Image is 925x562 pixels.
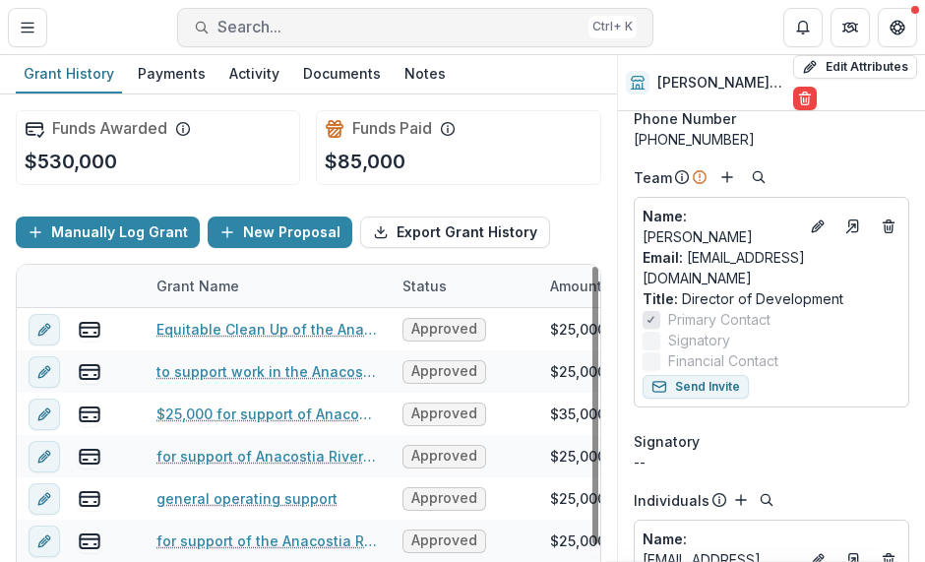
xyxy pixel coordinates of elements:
[747,165,771,189] button: Search
[29,399,60,430] button: edit
[643,206,798,247] p: [PERSON_NAME]
[837,211,869,242] a: Go to contact
[550,531,606,551] div: $25,000
[411,532,477,549] span: Approved
[588,16,637,37] div: Ctrl + K
[643,249,683,266] span: Email:
[78,360,101,384] button: view-payments
[755,488,778,512] button: Search
[643,206,798,247] a: Name: [PERSON_NAME]
[8,8,47,47] button: Toggle Menu
[668,309,771,330] span: Primary Contact
[325,147,405,176] p: $85,000
[295,59,389,88] div: Documents
[156,446,379,467] a: for support of Anacostia River work
[16,217,200,248] button: Manually Log Grant
[52,119,167,138] h2: Funds Awarded
[295,55,389,94] a: Documents
[538,265,686,307] div: Amount Awarded
[643,290,678,307] span: Title :
[715,165,739,189] button: Add
[793,55,917,79] button: Edit Attributes
[78,530,101,553] button: view-payments
[643,288,900,309] p: Director of Development
[29,441,60,472] button: edit
[634,167,672,188] p: Team
[643,247,900,288] a: Email: [EMAIL_ADDRESS][DOMAIN_NAME]
[221,55,287,94] a: Activity
[16,59,122,88] div: Grant History
[411,490,477,507] span: Approved
[729,488,753,512] button: Add
[550,446,606,467] div: $25,000
[411,363,477,380] span: Approved
[78,487,101,511] button: view-payments
[177,8,653,47] button: Search...
[411,321,477,338] span: Approved
[550,319,606,340] div: $25,000
[550,488,606,509] div: $25,000
[783,8,823,47] button: Notifications
[397,59,454,88] div: Notes
[634,431,700,452] span: Signatory
[29,314,60,345] button: edit
[156,361,379,382] a: to support work in the Anacostia River Corridor
[25,147,117,176] p: $530,000
[130,55,214,94] a: Payments
[878,8,917,47] button: Get Help
[391,265,538,307] div: Status
[538,276,678,296] div: Amount Awarded
[145,265,391,307] div: Grant Name
[29,483,60,515] button: edit
[877,215,900,238] button: Deletes
[634,129,909,150] div: [PHONE_NUMBER]
[156,488,338,509] a: general operating support
[156,319,379,340] a: Equitable Clean Up of the Anacostia
[16,55,122,94] a: Grant History
[550,404,606,424] div: $35,000
[78,318,101,342] button: view-payments
[668,330,730,350] span: Signatory
[29,356,60,388] button: edit
[217,18,581,36] span: Search...
[634,490,709,511] p: Individuals
[221,59,287,88] div: Activity
[156,531,379,551] a: for support of the Anacostia River Sediment Project and engagement with the Anacostia Park and Co...
[793,87,817,110] button: Delete
[668,350,778,371] span: Financial Contact
[643,531,687,547] span: Name :
[145,276,251,296] div: Grant Name
[643,208,687,224] span: Name :
[360,217,550,248] button: Export Grant History
[411,448,477,465] span: Approved
[806,215,830,238] button: Edit
[352,119,432,138] h2: Funds Paid
[643,375,749,399] button: Send Invite
[78,445,101,468] button: view-payments
[130,59,214,88] div: Payments
[634,108,736,129] span: Phone Number
[657,75,785,92] h2: [PERSON_NAME] Center for Law and Justice
[78,403,101,426] button: view-payments
[634,452,909,472] div: --
[550,361,606,382] div: $25,000
[397,55,454,94] a: Notes
[411,406,477,422] span: Approved
[391,276,459,296] div: Status
[831,8,870,47] button: Partners
[29,526,60,557] button: edit
[156,404,379,424] a: $25,000 for support of Anacostia River and community work and $10,000 for sponsorship of the annu...
[208,217,352,248] button: New Proposal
